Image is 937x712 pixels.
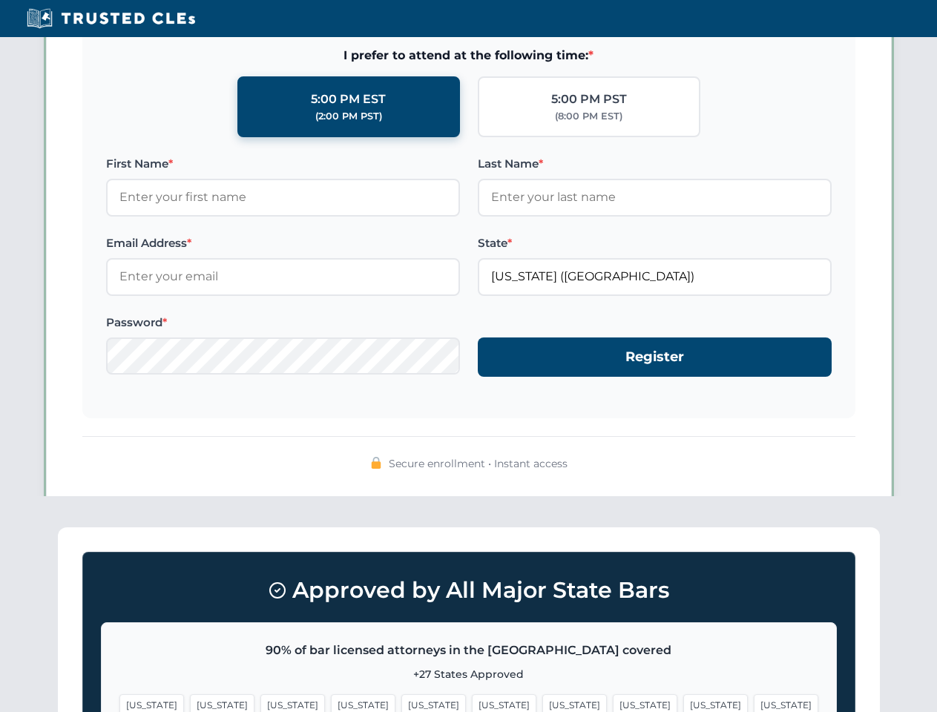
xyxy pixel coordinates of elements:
[315,109,382,124] div: (2:00 PM PST)
[106,234,460,252] label: Email Address
[106,258,460,295] input: Enter your email
[106,46,832,65] span: I prefer to attend at the following time:
[311,90,386,109] div: 5:00 PM EST
[555,109,622,124] div: (8:00 PM EST)
[106,179,460,216] input: Enter your first name
[370,457,382,469] img: 🔒
[478,179,832,216] input: Enter your last name
[551,90,627,109] div: 5:00 PM PST
[22,7,200,30] img: Trusted CLEs
[389,455,568,472] span: Secure enrollment • Instant access
[478,155,832,173] label: Last Name
[119,666,818,682] p: +27 States Approved
[106,155,460,173] label: First Name
[106,314,460,332] label: Password
[478,258,832,295] input: Florida (FL)
[478,234,832,252] label: State
[478,337,832,377] button: Register
[119,641,818,660] p: 90% of bar licensed attorneys in the [GEOGRAPHIC_DATA] covered
[101,570,837,610] h3: Approved by All Major State Bars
